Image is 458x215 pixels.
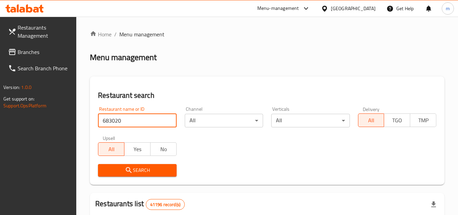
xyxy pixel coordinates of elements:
[18,48,71,56] span: Branches
[21,83,32,92] span: 1.0.0
[90,30,444,38] nav: breadcrumb
[98,114,176,127] input: Search for restaurant name or ID..
[387,115,407,125] span: TGO
[18,64,71,72] span: Search Branch Phone
[146,201,184,208] span: 41196 record(s)
[3,83,20,92] span: Version:
[101,144,122,154] span: All
[150,142,177,156] button: No
[146,199,185,210] div: Total records count
[124,142,151,156] button: Yes
[410,113,436,127] button: TMP
[119,30,164,38] span: Menu management
[185,114,263,127] div: All
[384,113,410,127] button: TGO
[358,113,384,127] button: All
[103,136,115,140] label: Upsell
[446,5,450,12] span: m
[98,164,176,177] button: Search
[3,19,77,44] a: Restaurants Management
[271,114,350,127] div: All
[3,101,46,110] a: Support.OpsPlatform
[114,30,117,38] li: /
[103,166,171,175] span: Search
[98,90,436,101] h2: Restaurant search
[257,4,299,13] div: Menu-management
[425,196,442,213] div: Export file
[331,5,376,12] div: [GEOGRAPHIC_DATA]
[90,52,157,63] h2: Menu management
[3,60,77,76] a: Search Branch Phone
[413,115,434,125] span: TMP
[361,115,382,125] span: All
[95,199,185,210] h2: Restaurants list
[153,144,174,154] span: No
[18,23,71,40] span: Restaurants Management
[3,44,77,60] a: Branches
[3,94,35,103] span: Get support on:
[98,142,124,156] button: All
[127,144,148,154] span: Yes
[363,107,380,111] label: Delivery
[90,30,112,38] a: Home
